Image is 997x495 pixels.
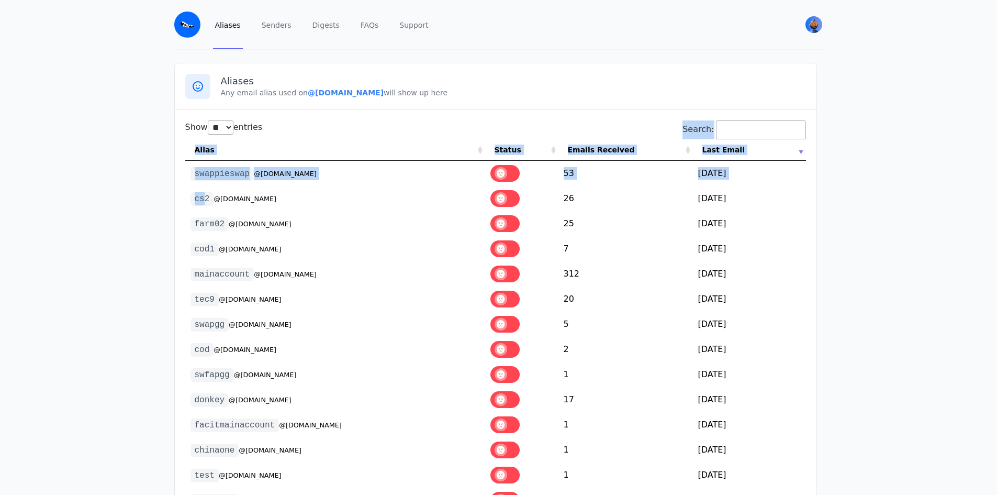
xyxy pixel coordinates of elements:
small: @[DOMAIN_NAME] [214,195,276,203]
td: 53 [558,161,693,186]
td: [DATE] [693,337,806,362]
code: cod1 [191,243,219,256]
td: 312 [558,261,693,287]
b: @[DOMAIN_NAME] [308,89,384,97]
small: @[DOMAIN_NAME] [229,220,292,228]
td: [DATE] [693,236,806,261]
img: Email Monster [174,12,200,38]
td: [DATE] [693,287,806,312]
td: [DATE] [693,463,806,488]
td: 1 [558,412,693,437]
td: 2 [558,337,693,362]
small: @[DOMAIN_NAME] [279,421,342,429]
small: @[DOMAIN_NAME] [234,371,297,379]
td: 25 [558,211,693,236]
label: Search: [682,124,805,134]
small: @[DOMAIN_NAME] [214,346,276,354]
small: @[DOMAIN_NAME] [239,446,301,454]
td: [DATE] [693,437,806,463]
small: @[DOMAIN_NAME] [254,170,317,178]
th: Status: activate to sort column ascending [485,139,558,161]
td: 17 [558,387,693,412]
td: 5 [558,312,693,337]
code: facitmainaccount [191,419,279,432]
p: Any email alias used on will show up here [221,87,806,98]
td: [DATE] [693,387,806,412]
td: 7 [558,236,693,261]
small: @[DOMAIN_NAME] [229,321,292,328]
td: [DATE] [693,412,806,437]
td: 20 [558,287,693,312]
code: farm02 [191,217,229,231]
td: [DATE] [693,362,806,387]
code: chinaone [191,444,239,457]
code: swapgg [191,318,229,332]
small: @[DOMAIN_NAME] [254,270,317,278]
small: @[DOMAIN_NAME] [219,471,282,479]
small: @[DOMAIN_NAME] [219,245,282,253]
label: Show entries [185,122,263,132]
code: tec9 [191,293,219,306]
code: test [191,469,219,482]
th: Emails Received: activate to sort column ascending [558,139,693,161]
td: [DATE] [693,211,806,236]
th: Alias: activate to sort column ascending [185,139,485,161]
td: [DATE] [693,261,806,287]
input: Search: [716,120,806,139]
td: 1 [558,437,693,463]
td: 26 [558,186,693,211]
img: Nick's Avatar [805,16,822,33]
code: mainaccount [191,268,254,281]
button: User menu [804,15,823,34]
td: [DATE] [693,161,806,186]
code: swfapgg [191,368,234,382]
td: 1 [558,362,693,387]
code: swappieswap [191,167,254,181]
code: cod [191,343,214,357]
td: [DATE] [693,312,806,337]
code: cs2 [191,192,214,206]
td: 1 [558,463,693,488]
select: Showentries [208,120,233,135]
th: Last Email: activate to sort column ascending [693,139,806,161]
small: @[DOMAIN_NAME] [219,295,282,303]
td: [DATE] [693,186,806,211]
code: donkey [191,393,229,407]
small: @[DOMAIN_NAME] [229,396,292,404]
h3: Aliases [221,75,806,87]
